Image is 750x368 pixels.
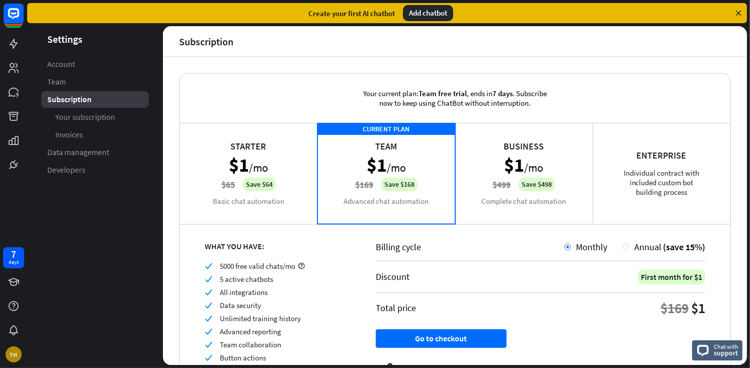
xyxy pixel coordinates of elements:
[660,299,689,317] div: $169
[714,348,738,357] span: support
[47,94,92,105] span: Subscription
[220,301,261,310] span: Data security
[576,241,607,253] span: Monthly
[41,162,149,178] a: Developers
[691,299,705,317] div: $1
[55,112,115,122] span: Your subscription
[41,109,149,125] a: Your subscription
[205,288,212,296] i: check
[41,144,149,161] a: Data management
[47,59,75,69] span: Account
[47,147,109,158] span: Data management
[205,354,212,361] i: check
[41,56,149,72] a: Account
[11,250,16,259] div: 7
[220,261,295,271] span: 5000 free valid chats/mo
[3,247,24,268] a: 7 days
[220,353,266,362] span: Button actions
[205,315,212,322] i: check
[376,329,507,348] button: Go to checkout
[347,73,563,123] div: Your current plan: , ends in . Subscribe now to keep using ChatBot without interruption.
[41,73,149,90] a: Team
[220,327,281,336] span: Advanced reporting
[41,126,149,143] a: Invoices
[714,342,738,351] span: Chat with
[9,259,19,266] div: days
[376,302,416,314] div: Total price
[220,274,273,284] span: 5 active chatbots
[205,341,212,348] i: check
[8,4,38,34] button: Open LiveChat chat widget
[47,165,86,175] span: Developers
[205,302,212,309] i: check
[634,241,661,253] span: Annual
[205,241,351,251] div: WHAT YOU HAVE:
[47,77,66,87] span: Team
[205,262,212,270] i: check
[376,241,564,253] div: Billing cycle
[376,271,409,282] div: Discount
[55,129,83,140] span: Invoices
[220,287,268,297] span: All integrations
[419,89,467,98] span: Team free trial
[220,340,281,349] span: Team collaboration
[205,275,212,283] i: check
[403,5,453,21] div: Add chatbot
[205,328,212,335] i: check
[638,269,705,284] div: First month for $1
[492,89,513,98] span: 7 days
[220,314,301,323] span: Unlimited training history
[308,9,395,18] div: Create your first AI chatbot
[179,36,233,47] div: Subscription
[27,32,163,46] header: Settings
[6,346,22,362] div: TH
[663,241,705,253] span: (save 15%)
